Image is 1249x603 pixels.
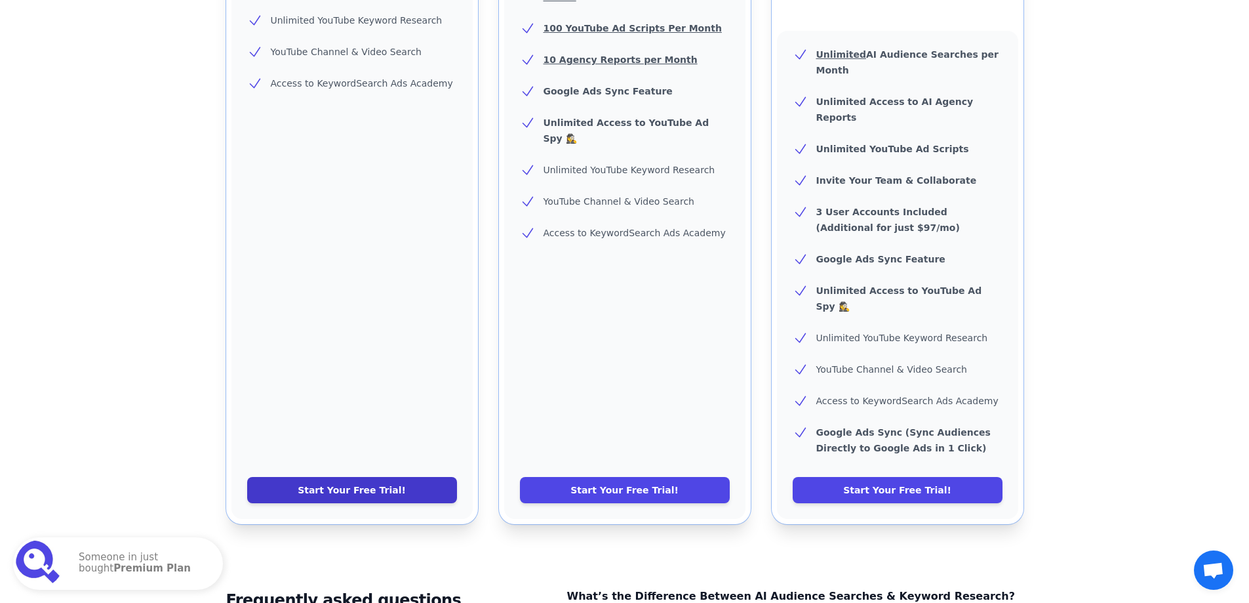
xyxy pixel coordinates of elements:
[816,175,977,186] b: Invite Your Team & Collaborate
[271,15,443,26] span: Unlimited YouTube Keyword Research
[816,285,982,312] b: Unlimited Access to YouTube Ad Spy 🕵️‍♀️
[271,78,453,89] span: Access to KeywordSearch Ads Academy
[520,477,730,503] a: Start Your Free Trial!
[16,540,63,587] img: Premium Plan
[79,552,210,575] p: Someone in just bought
[544,165,715,175] span: Unlimited YouTube Keyword Research
[544,86,673,96] b: Google Ads Sync Feature
[793,477,1002,503] a: Start Your Free Trial!
[271,47,422,57] span: YouTube Channel & Video Search
[816,427,991,453] b: Google Ads Sync (Sync Audiences Directly to Google Ads in 1 Click)
[816,396,999,406] span: Access to KeywordSearch Ads Academy
[816,49,999,75] b: AI Audience Searches per Month
[816,333,988,343] span: Unlimited YouTube Keyword Research
[544,23,722,33] u: 100 YouTube Ad Scripts Per Month
[816,207,960,233] b: 3 User Accounts Included (Additional for just $97/mo)
[1194,551,1233,590] a: Open chat
[544,54,698,65] u: 10 Agency Reports per Month
[544,196,694,207] span: YouTube Channel & Video Search
[816,49,867,60] u: Unlimited
[247,477,457,503] a: Start Your Free Trial!
[816,144,969,154] b: Unlimited YouTube Ad Scripts
[113,562,191,574] strong: Premium Plan
[816,364,967,375] span: YouTube Channel & Video Search
[816,96,974,123] b: Unlimited Access to AI Agency Reports
[816,254,945,264] b: Google Ads Sync Feature
[544,117,709,144] b: Unlimited Access to YouTube Ad Spy 🕵️‍♀️
[544,228,726,238] span: Access to KeywordSearch Ads Academy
